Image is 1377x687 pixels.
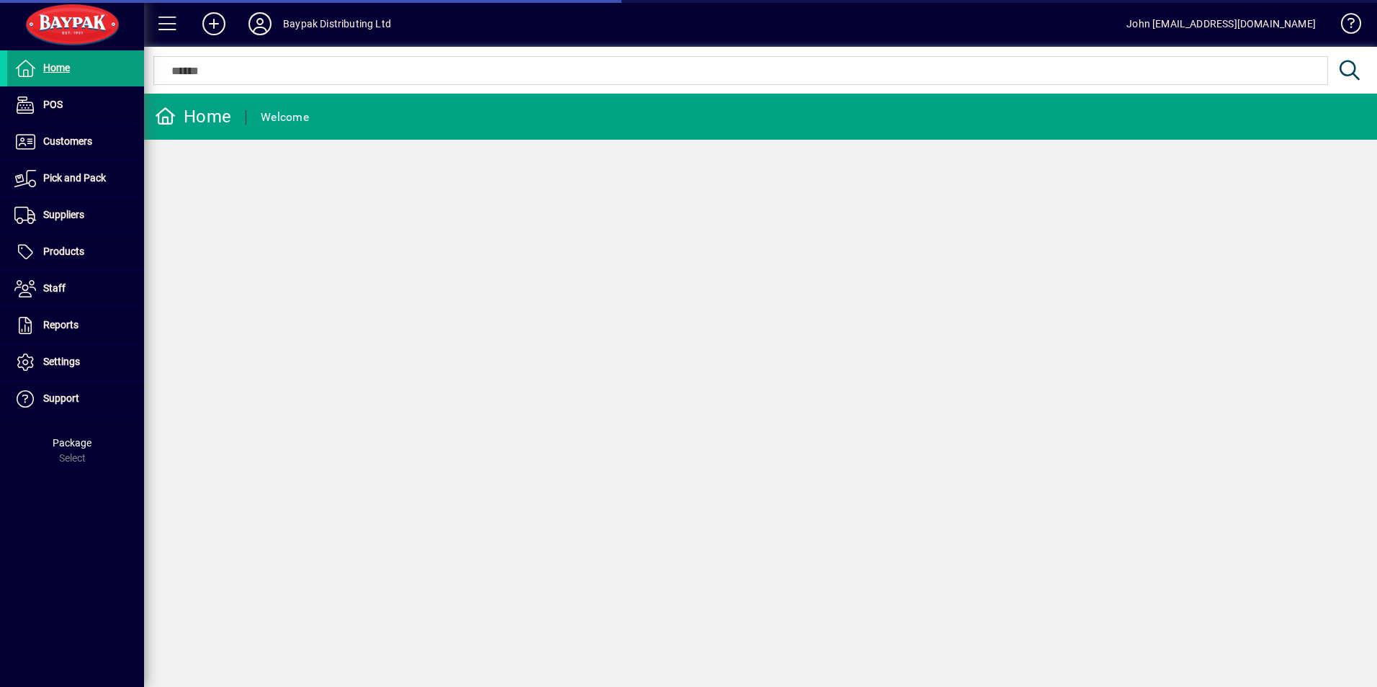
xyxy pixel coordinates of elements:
[261,106,309,129] div: Welcome
[7,234,144,270] a: Products
[1126,12,1316,35] div: John [EMAIL_ADDRESS][DOMAIN_NAME]
[7,87,144,123] a: POS
[43,392,79,404] span: Support
[155,105,231,128] div: Home
[7,197,144,233] a: Suppliers
[43,135,92,147] span: Customers
[1330,3,1359,50] a: Knowledge Base
[7,161,144,197] a: Pick and Pack
[7,307,144,343] a: Reports
[43,62,70,73] span: Home
[283,12,391,35] div: Baypak Distributing Ltd
[43,209,84,220] span: Suppliers
[43,246,84,257] span: Products
[43,282,66,294] span: Staff
[237,11,283,37] button: Profile
[53,437,91,449] span: Package
[7,124,144,160] a: Customers
[43,172,106,184] span: Pick and Pack
[43,319,79,331] span: Reports
[191,11,237,37] button: Add
[43,99,63,110] span: POS
[7,381,144,417] a: Support
[7,344,144,380] a: Settings
[43,356,80,367] span: Settings
[7,271,144,307] a: Staff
